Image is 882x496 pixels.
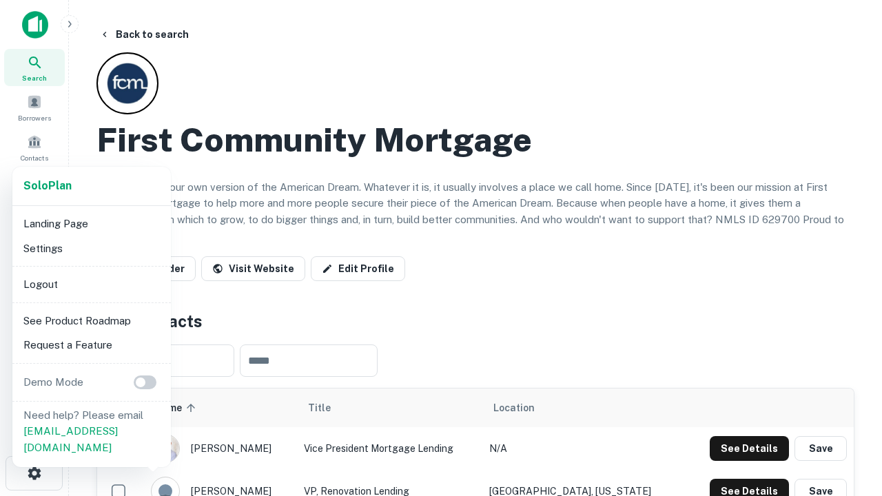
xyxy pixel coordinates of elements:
li: Logout [18,272,165,297]
a: SoloPlan [23,178,72,194]
p: Demo Mode [18,374,89,391]
p: Need help? Please email [23,407,160,456]
li: Request a Feature [18,333,165,358]
li: Landing Page [18,211,165,236]
li: Settings [18,236,165,261]
strong: Solo Plan [23,179,72,192]
li: See Product Roadmap [18,309,165,333]
a: [EMAIL_ADDRESS][DOMAIN_NAME] [23,425,118,453]
iframe: Chat Widget [813,342,882,408]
